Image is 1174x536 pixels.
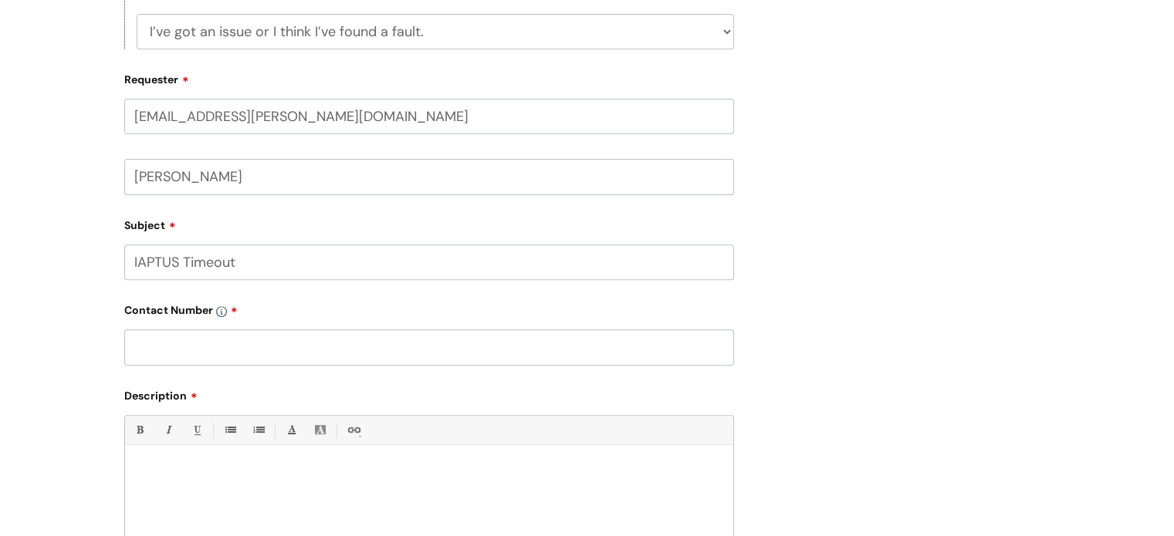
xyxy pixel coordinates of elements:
label: Requester [124,68,734,86]
input: Your Name [124,159,734,194]
a: Font Color [282,420,301,440]
a: Back Color [310,420,330,440]
a: Underline(Ctrl-U) [187,420,206,440]
a: 1. Ordered List (Ctrl-Shift-8) [249,420,268,440]
a: Bold (Ctrl-B) [130,420,149,440]
label: Contact Number [124,298,734,317]
a: Link [343,420,363,440]
img: info-icon.svg [216,306,227,317]
a: • Unordered List (Ctrl-Shift-7) [220,420,239,440]
a: Italic (Ctrl-I) [158,420,178,440]
input: Email [124,99,734,134]
label: Description [124,384,734,403]
label: Subject [124,214,734,232]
